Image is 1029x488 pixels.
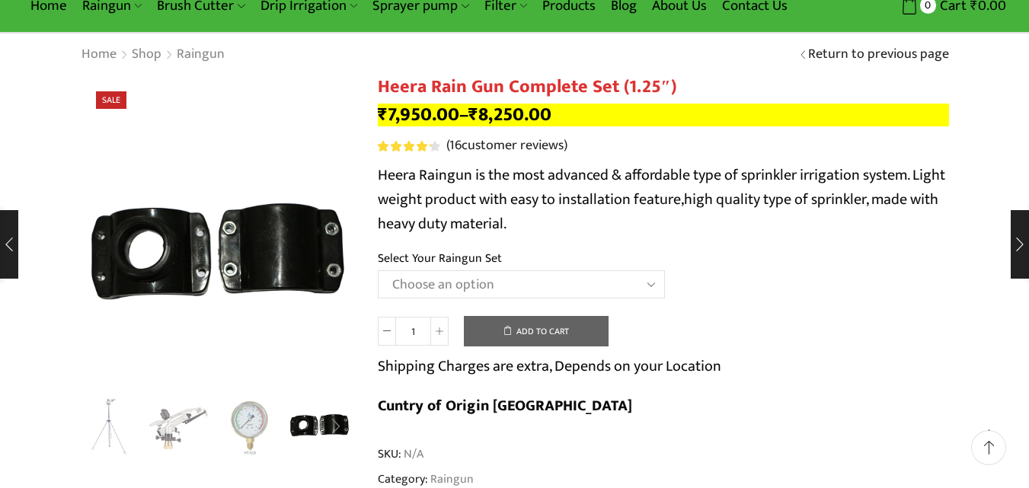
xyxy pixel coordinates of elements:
[378,99,459,130] bdi: 7,950.00
[218,396,281,457] li: 3 / 5
[378,393,632,419] b: Cuntry of Origin [GEOGRAPHIC_DATA]
[77,396,140,457] li: 1 / 5
[218,396,281,459] img: Raingun Pressure Meter
[317,236,355,274] div: Next slide
[378,163,949,236] p: Heera Raingun is the most advanced & affordable type of sprinkler irrigation system. Light weight...
[468,99,478,130] span: ₹
[378,141,439,152] div: Rated 4.38 out of 5
[449,134,462,157] span: 16
[176,45,225,65] a: Raingun
[288,394,351,457] img: Raingun Service Saddle
[131,45,162,65] a: Shop
[77,396,140,459] img: Heera Rain Gun Complete Set
[401,445,423,463] span: N/A
[378,76,949,98] h1: Heera Rain Gun Complete Set (1.25″)
[317,408,355,446] div: Next slide
[396,317,430,346] input: Product quantity
[378,470,474,488] span: Category:
[81,45,117,65] a: Home
[378,141,432,152] span: Rated out of 5 based on customer ratings
[378,99,388,130] span: ₹
[288,396,351,457] li: 4 / 5
[147,396,210,459] a: Heera Rain Gun 1.25″
[378,250,502,267] label: Select Your Raingun Set
[378,445,949,463] span: SKU:
[147,396,210,457] li: 2 / 5
[147,396,210,459] img: Heera Rain Gun 1.25"
[81,236,119,274] div: Previous slide
[81,45,225,65] nav: Breadcrumb
[378,354,721,378] p: Shipping Charges are extra, Depends on your Location
[446,136,567,156] a: (16customer reviews)
[464,316,609,346] button: Add to cart
[378,104,949,126] p: –
[96,91,126,109] span: Sale
[468,99,551,130] bdi: 8,250.00
[81,114,355,388] div: 4 / 5
[808,45,949,65] a: Return to previous page
[378,141,443,152] span: 16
